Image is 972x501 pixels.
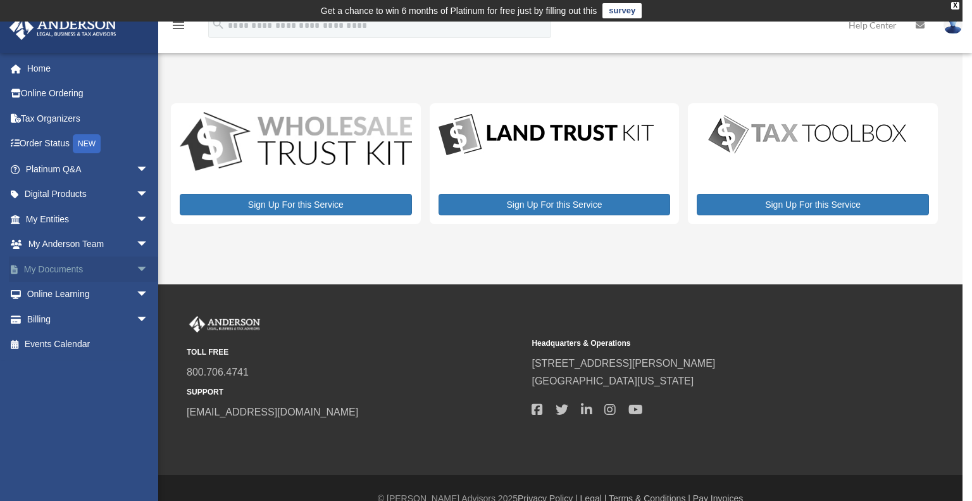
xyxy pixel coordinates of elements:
a: Online Learningarrow_drop_down [9,282,168,307]
img: User Pic [944,16,963,34]
a: Digital Productsarrow_drop_down [9,182,161,207]
div: Get a chance to win 6 months of Platinum for free just by filling out this [321,3,597,18]
img: WS-Trust-Kit-lgo-1.jpg [180,112,412,174]
a: Billingarrow_drop_down [9,307,168,332]
small: TOLL FREE [187,346,523,359]
span: arrow_drop_down [136,182,161,208]
small: SUPPORT [187,386,523,399]
a: menu [171,22,186,33]
img: taxtoolbox_new-1.webp [697,112,918,156]
a: 800.706.4741 [187,367,249,377]
a: Online Ordering [9,81,168,106]
a: [STREET_ADDRESS][PERSON_NAME] [532,358,715,369]
div: close [951,2,959,10]
a: [GEOGRAPHIC_DATA][US_STATE] [532,376,694,386]
span: arrow_drop_down [136,307,161,333]
img: LandTrust_lgo-1.jpg [439,112,654,158]
a: Sign Up For this Service [439,194,671,215]
small: Headquarters & Operations [532,337,868,350]
span: arrow_drop_down [136,282,161,308]
span: arrow_drop_down [136,206,161,232]
span: arrow_drop_down [136,232,161,258]
span: arrow_drop_down [136,257,161,282]
a: My Documentsarrow_drop_down [9,257,168,282]
a: Sign Up For this Service [180,194,412,215]
span: arrow_drop_down [136,156,161,182]
div: NEW [73,134,101,153]
a: survey [602,3,642,18]
a: [EMAIL_ADDRESS][DOMAIN_NAME] [187,407,358,417]
img: Anderson Advisors Platinum Portal [6,15,120,40]
i: search [211,17,225,31]
a: Events Calendar [9,332,168,357]
a: Home [9,56,168,81]
a: My Anderson Teamarrow_drop_down [9,232,168,257]
a: My Entitiesarrow_drop_down [9,206,168,232]
a: Sign Up For this Service [697,194,929,215]
img: Anderson Advisors Platinum Portal [187,316,263,333]
i: menu [171,18,186,33]
a: Tax Organizers [9,106,168,131]
a: Order StatusNEW [9,131,168,157]
a: Platinum Q&Aarrow_drop_down [9,156,168,182]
